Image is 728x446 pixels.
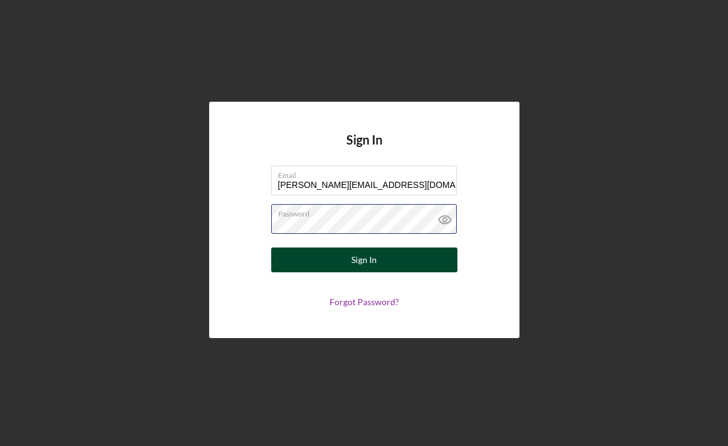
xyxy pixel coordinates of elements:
[271,248,457,272] button: Sign In
[351,248,377,272] div: Sign In
[278,205,457,218] label: Password
[330,297,399,307] a: Forgot Password?
[346,133,382,166] h4: Sign In
[278,166,457,180] label: Email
